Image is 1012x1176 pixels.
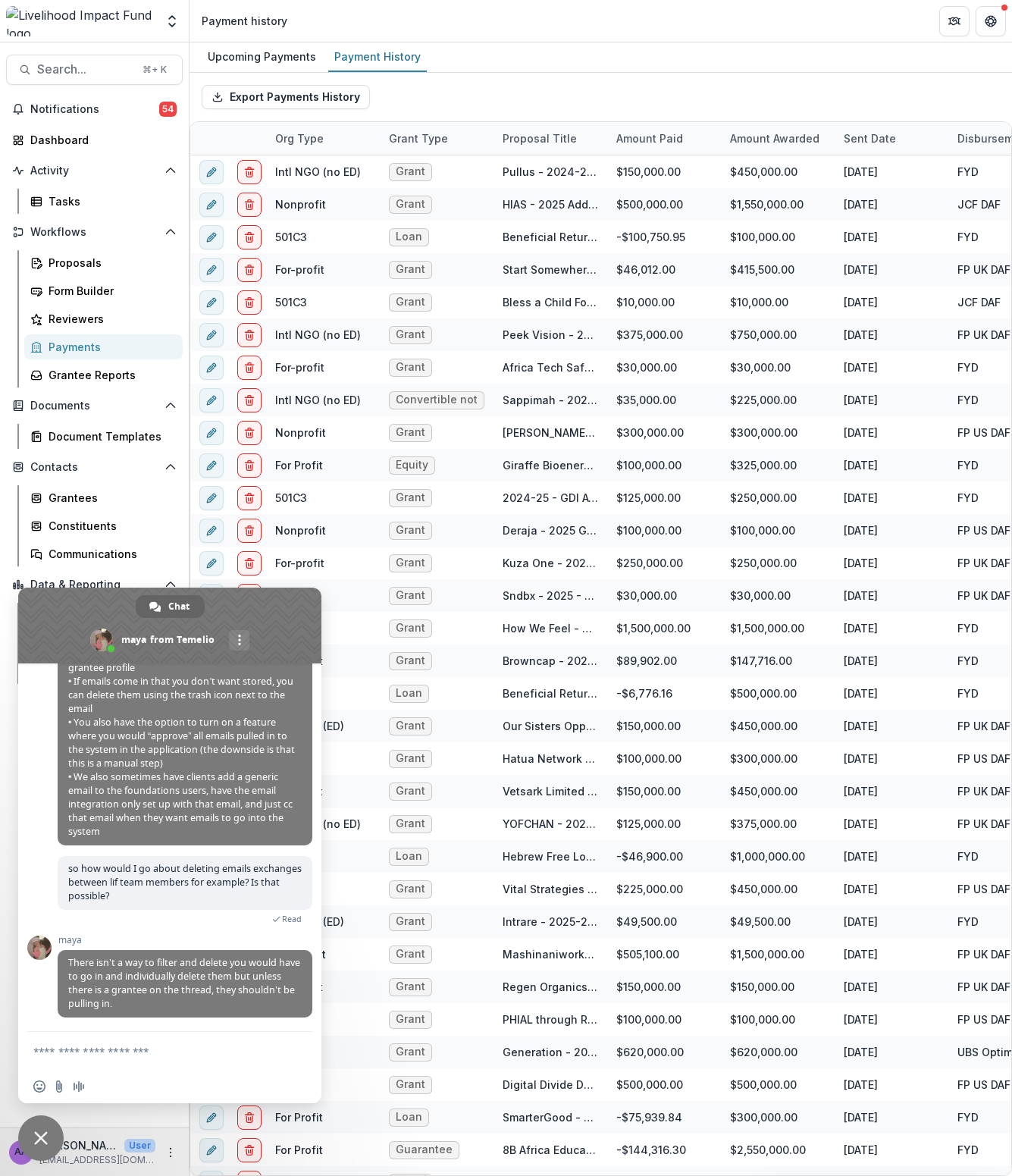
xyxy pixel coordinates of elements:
[199,551,224,575] button: edit
[202,13,287,29] div: Payment history
[835,122,948,155] div: Sent Date
[49,490,171,506] div: Grantees
[199,258,224,282] button: edit
[396,394,478,406] span: Convertible note
[199,584,224,608] button: edit
[957,914,979,930] div: FYD
[730,848,805,864] div: $1,000,000.00
[237,584,262,608] button: delete
[835,1036,948,1068] div: [DATE]
[24,424,183,449] a: Document Templates
[49,367,171,383] div: Grantee Reports
[835,155,948,188] div: [DATE]
[49,193,171,209] div: Tasks
[237,519,262,543] button: delete
[607,221,721,253] div: -$100,750.95
[199,453,224,478] button: edit
[835,873,948,905] div: [DATE]
[835,416,948,449] div: [DATE]
[275,425,326,441] div: Nonprofit
[199,486,224,510] button: edit
[49,518,171,534] div: Constituents
[957,685,979,701] div: FYD
[607,384,721,416] div: $35,000.00
[396,850,422,863] span: Loan
[396,720,425,732] span: Grant
[503,979,598,995] div: Regen Organics - 2025 Fiscal Sponsorship Pilot House
[730,751,797,767] div: $300,000.00
[835,351,948,384] div: [DATE]
[168,595,190,618] span: Chat
[503,294,598,310] div: Bless a Child Foundation - 2025
[957,718,1010,734] div: FP UK DAF
[835,808,948,840] div: [DATE]
[607,318,721,351] div: $375,000.00
[607,579,721,612] div: $30,000.00
[53,1080,65,1093] span: Send a file
[607,938,721,971] div: $505,100.00
[6,394,183,418] button: Open Documents
[237,388,262,412] button: delete
[835,905,948,938] div: [DATE]
[607,188,721,221] div: $500,000.00
[730,522,795,538] div: $100,000.00
[503,392,598,408] div: Sappimah - 2025 Convertible Note
[503,588,598,604] div: Sndbx - 2025 - GTKY
[30,103,159,116] span: Notifications
[396,328,425,341] span: Grant
[730,490,797,506] div: $250,000.00
[730,979,794,995] div: $150,000.00
[396,263,425,276] span: Grant
[396,687,422,700] span: Loan
[196,10,293,32] nav: breadcrumb
[957,620,979,636] div: FYD
[607,122,721,155] div: Amount Paid
[957,392,979,408] div: FYD
[730,1011,795,1027] div: $100,000.00
[730,588,791,604] div: $30,000.00
[30,461,158,474] span: Contacts
[503,262,598,278] div: Start Somewhere - 2025 Grant - TwistBlock Automation Tool
[607,130,692,146] div: Amount Paid
[503,196,598,212] div: HIAS - 2025 Additional grant
[607,351,721,384] div: $30,000.00
[939,6,970,36] button: Partners
[275,359,324,375] div: For-profit
[730,653,792,669] div: $147,716.00
[275,229,307,245] div: 501C3
[503,718,598,734] div: Our Sisters Opportunity - 2024-26 Grant
[503,1044,598,1060] div: Generation - 2025 Grant & Durability Academy
[503,653,598,669] div: Browncap - 2025 - Stage Skip (to Funding Decision)
[396,654,425,667] span: Grant
[49,255,171,271] div: Proposals
[30,165,158,177] span: Activity
[237,551,262,575] button: delete
[957,783,1010,799] div: FP UK DAF
[275,457,323,473] div: For Profit
[6,455,183,479] button: Open Contacts
[957,327,1010,343] div: FP UK DAF
[957,653,979,669] div: FYD
[835,253,948,286] div: [DATE]
[49,428,171,444] div: Document Templates
[607,873,721,905] div: $225,000.00
[730,946,804,962] div: $1,500,000.00
[396,459,428,472] span: Equity
[503,425,598,441] div: [PERSON_NAME][GEOGRAPHIC_DATA][PERSON_NAME] - 2025 grant - SEE Change
[730,229,795,245] div: $100,000.00
[24,189,183,214] a: Tasks
[957,425,1010,441] div: FP US DAF
[607,677,721,710] div: -$6,776.16
[161,1143,180,1162] button: More
[199,290,224,315] button: edit
[607,742,721,775] div: $100,000.00
[161,6,183,36] button: Open entity switcher
[730,327,797,343] div: $750,000.00
[275,262,324,278] div: For-profit
[396,785,425,798] span: Grant
[607,1134,721,1166] div: -$144,316.30
[503,164,598,180] div: Pullus - 2024-26 Grant
[6,220,183,244] button: Open Workflows
[607,286,721,318] div: $10,000.00
[957,294,1001,310] div: JCF DAF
